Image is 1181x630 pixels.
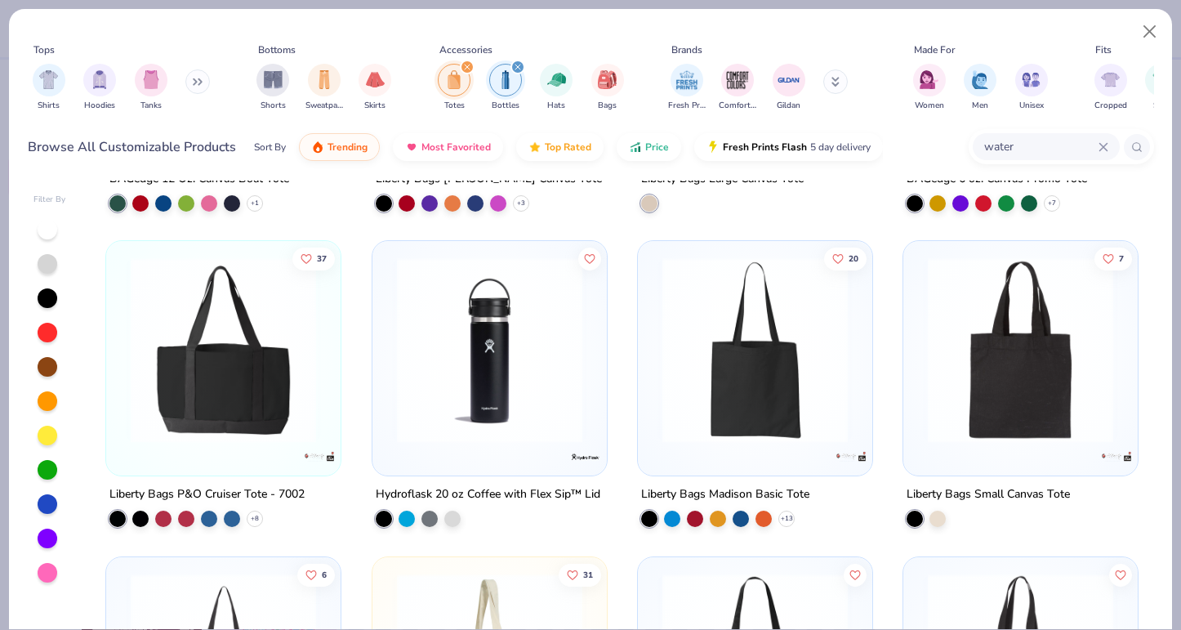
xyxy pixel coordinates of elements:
[907,485,1070,505] div: Liberty Bags Small Canvas Tote
[1015,64,1048,112] button: filter button
[528,141,541,154] img: TopRated.gif
[366,70,385,89] img: Skirts Image
[33,194,66,206] div: Filter By
[972,100,988,112] span: Men
[1094,64,1127,112] div: filter for Cropped
[405,141,418,154] img: most_fav.gif
[569,440,602,473] img: Hydro Flask logo
[1094,64,1127,112] button: filter button
[856,257,1058,443] img: e7807ffb-cb9b-4ec8-81ae-6da5ee9b38b7
[421,141,491,154] span: Most Favorited
[1119,255,1124,263] span: 7
[304,440,336,473] img: Liberty Bags logo
[251,514,259,524] span: + 8
[497,70,515,89] img: Bottles Image
[591,64,624,112] div: filter for Bags
[577,248,600,270] button: Like
[38,100,60,112] span: Shirts
[810,138,871,157] span: 5 day delivery
[83,64,116,112] button: filter button
[582,570,592,579] span: 31
[668,64,706,112] div: filter for Fresh Prints
[1095,42,1112,57] div: Fits
[983,137,1099,156] input: Try "T-Shirt"
[591,64,624,112] button: filter button
[258,42,296,57] div: Bottoms
[438,64,470,112] div: filter for Totes
[1094,100,1127,112] span: Cropped
[393,133,503,161] button: Most Favorited
[706,141,720,154] img: flash.gif
[773,64,805,112] button: filter button
[849,255,858,263] span: 20
[91,70,109,89] img: Hoodies Image
[1145,64,1178,112] button: filter button
[1152,70,1170,89] img: Slim Image
[773,64,805,112] div: filter for Gildan
[1022,70,1041,89] img: Unisex Image
[364,100,385,112] span: Skirts
[1094,248,1132,270] button: Like
[376,485,600,505] div: Hydroflask 20 oz Coffee with Flex Sip™ Lid
[135,64,167,112] div: filter for Tanks
[142,70,160,89] img: Tanks Image
[719,100,756,112] span: Comfort Colors
[641,485,809,505] div: Liberty Bags Madison Basic Tote
[671,42,702,57] div: Brands
[1100,440,1133,473] img: Liberty Bags logo
[376,169,602,190] div: Liberty Bags [PERSON_NAME] Canvas Tote
[694,133,883,161] button: Fresh Prints Flash5 day delivery
[723,141,807,154] span: Fresh Prints Flash
[438,64,470,112] button: filter button
[835,440,867,473] img: Liberty Bags logo
[617,133,681,161] button: Price
[1153,100,1170,112] span: Slim
[645,141,669,154] span: Price
[920,257,1121,443] img: 119f3be6-5c8d-4dec-a817-4e77bf7f5439
[297,563,335,586] button: Like
[299,133,380,161] button: Trending
[654,257,856,443] img: c431783e-cbdd-48fb-9d05-12a25a95a0ef
[780,514,792,524] span: + 13
[844,563,867,586] button: Like
[439,42,492,57] div: Accessories
[668,100,706,112] span: Fresh Prints
[913,64,946,112] div: filter for Women
[964,64,996,112] div: filter for Men
[1015,64,1048,112] div: filter for Unisex
[33,42,55,57] div: Tops
[359,64,391,112] button: filter button
[489,64,522,112] div: filter for Bottles
[123,257,324,443] img: 24e92d39-60ac-4e7c-be29-2e95d78d0b5f
[547,70,566,89] img: Hats Image
[305,64,343,112] div: filter for Sweatpants
[558,563,600,586] button: Like
[28,137,236,157] div: Browse All Customizable Products
[389,257,590,443] img: af5a6460-ba1d-4596-a6d9-7716c97c6572
[547,100,565,112] span: Hats
[598,100,617,112] span: Bags
[719,64,756,112] button: filter button
[971,70,989,89] img: Men Image
[777,68,801,92] img: Gildan Image
[311,141,324,154] img: trending.gif
[444,100,465,112] span: Totes
[322,570,327,579] span: 6
[516,133,604,161] button: Top Rated
[1048,199,1056,208] span: + 7
[725,68,750,92] img: Comfort Colors Image
[39,70,58,89] img: Shirts Image
[598,70,616,89] img: Bags Image
[305,64,343,112] button: filter button
[109,485,305,505] div: Liberty Bags P&O Cruiser Tote - 7002
[83,64,116,112] div: filter for Hoodies
[292,248,335,270] button: Like
[824,248,867,270] button: Like
[920,70,938,89] img: Women Image
[914,42,955,57] div: Made For
[264,70,283,89] img: Shorts Image
[445,70,463,89] img: Totes Image
[1101,70,1120,89] img: Cropped Image
[33,64,65,112] div: filter for Shirts
[1019,100,1044,112] span: Unisex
